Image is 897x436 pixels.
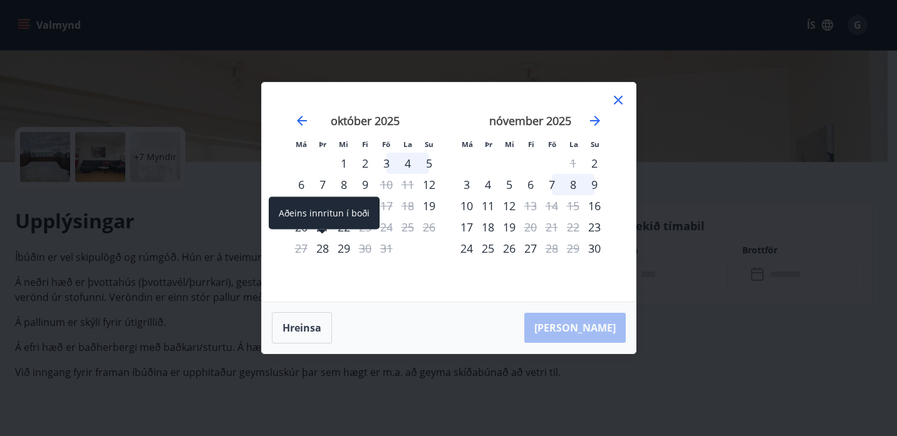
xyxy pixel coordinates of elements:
[563,195,584,216] td: Not available. laugardagur, 15. nóvember 2025
[489,113,571,128] strong: nóvember 2025
[541,216,563,238] td: Not available. föstudagur, 21. nóvember 2025
[456,238,477,259] td: Choose mánudagur, 24. nóvember 2025 as your check-in date. It’s available.
[520,174,541,195] td: Choose fimmtudagur, 6. nóvember 2025 as your check-in date. It’s available.
[355,153,376,174] td: Choose fimmtudagur, 2. október 2025 as your check-in date. It’s available.
[339,139,348,149] small: Mi
[333,238,355,259] div: 29
[376,195,397,216] td: Not available. föstudagur, 17. október 2025
[355,238,376,259] div: Aðeins útritun í boði
[418,195,440,216] div: Aðeins innritun í boði
[425,139,433,149] small: Su
[520,195,541,216] td: Not available. fimmtudagur, 13. nóvember 2025
[355,174,376,195] td: Choose fimmtudagur, 9. október 2025 as your check-in date. It’s available.
[376,153,397,174] td: Choose föstudagur, 3. október 2025 as your check-in date. It’s available.
[291,195,312,216] td: Choose mánudagur, 13. október 2025 as your check-in date. It’s available.
[477,195,499,216] div: 11
[418,174,440,195] div: Aðeins innritun í boði
[272,312,332,343] button: Hreinsa
[456,195,477,216] div: 10
[397,174,418,195] td: Not available. laugardagur, 11. október 2025
[331,113,400,128] strong: október 2025
[291,174,312,195] div: 6
[528,139,534,149] small: Fi
[291,195,312,216] div: 13
[355,238,376,259] td: Not available. fimmtudagur, 30. október 2025
[520,195,541,216] div: Aðeins útritun í boði
[312,238,333,259] td: Choose þriðjudagur, 28. október 2025 as your check-in date. It’s available.
[520,216,541,238] div: Aðeins útritun í boði
[505,139,514,149] small: Mi
[376,174,397,195] td: Not available. föstudagur, 10. október 2025
[477,195,499,216] td: Choose þriðjudagur, 11. nóvember 2025 as your check-in date. It’s available.
[541,174,563,195] div: 7
[456,238,477,259] div: 24
[563,153,584,174] td: Not available. laugardagur, 1. nóvember 2025
[333,174,355,195] td: Choose miðvikudagur, 8. október 2025 as your check-in date. It’s available.
[456,216,477,238] div: 17
[520,174,541,195] div: 6
[477,238,499,259] div: 25
[584,195,605,216] div: Aðeins innritun í boði
[541,238,563,259] td: Not available. föstudagur, 28. nóvember 2025
[418,153,440,174] div: 5
[397,195,418,216] td: Not available. laugardagur, 18. október 2025
[376,238,397,259] td: Not available. föstudagur, 31. október 2025
[520,238,541,259] td: Choose fimmtudagur, 27. nóvember 2025 as your check-in date. It’s available.
[418,153,440,174] td: Choose sunnudagur, 5. október 2025 as your check-in date. It’s available.
[312,238,333,259] div: Aðeins innritun í boði
[362,139,368,149] small: Fi
[277,98,621,286] div: Calendar
[376,174,397,195] div: Aðeins útritun í boði
[397,216,418,238] td: Not available. laugardagur, 25. október 2025
[584,238,605,259] td: Choose sunnudagur, 30. nóvember 2025 as your check-in date. It’s available.
[355,174,376,195] div: 9
[312,195,333,216] td: Choose þriðjudagur, 14. október 2025 as your check-in date. It’s available.
[588,113,603,128] div: Move forward to switch to the next month.
[312,174,333,195] td: Choose þriðjudagur, 7. október 2025 as your check-in date. It’s available.
[269,197,380,230] div: Aðeins innritun í boði
[294,113,309,128] div: Move backward to switch to the previous month.
[569,139,578,149] small: La
[333,195,355,216] td: Choose miðvikudagur, 15. október 2025 as your check-in date. It’s available.
[291,238,312,259] td: Not available. mánudagur, 27. október 2025
[355,153,376,174] div: 2
[477,174,499,195] div: 4
[499,195,520,216] td: Choose miðvikudagur, 12. nóvember 2025 as your check-in date. It’s available.
[418,216,440,238] td: Not available. sunnudagur, 26. október 2025
[584,238,605,259] div: Aðeins innritun í boði
[319,139,326,149] small: Þr
[333,153,355,174] td: Choose miðvikudagur, 1. október 2025 as your check-in date. It’s available.
[333,153,355,174] div: 1
[548,139,556,149] small: Fö
[485,139,492,149] small: Þr
[403,139,412,149] small: La
[376,216,397,238] td: Not available. föstudagur, 24. október 2025
[333,195,355,216] div: 15
[499,195,520,216] div: 12
[333,238,355,259] td: Choose miðvikudagur, 29. október 2025 as your check-in date. It’s available.
[563,238,584,259] td: Not available. laugardagur, 29. nóvember 2025
[312,174,333,195] div: 7
[376,195,397,216] div: Aðeins útritun í boði
[477,174,499,195] td: Choose þriðjudagur, 4. nóvember 2025 as your check-in date. It’s available.
[541,174,563,195] td: Choose föstudagur, 7. nóvember 2025 as your check-in date. It’s available.
[563,174,584,195] div: 8
[477,216,499,238] div: 18
[456,216,477,238] td: Choose mánudagur, 17. nóvember 2025 as your check-in date. It’s available.
[456,174,477,195] td: Choose mánudagur, 3. nóvember 2025 as your check-in date. It’s available.
[584,153,605,174] div: Aðeins innritun í boði
[584,153,605,174] td: Choose sunnudagur, 2. nóvember 2025 as your check-in date. It’s available.
[563,216,584,238] td: Not available. laugardagur, 22. nóvember 2025
[418,195,440,216] td: Choose sunnudagur, 19. október 2025 as your check-in date. It’s available.
[456,195,477,216] td: Choose mánudagur, 10. nóvember 2025 as your check-in date. It’s available.
[397,153,418,174] div: 4
[376,153,397,174] div: 3
[563,174,584,195] td: Choose laugardagur, 8. nóvember 2025 as your check-in date. It’s available.
[397,153,418,174] td: Choose laugardagur, 4. október 2025 as your check-in date. It’s available.
[520,216,541,238] td: Not available. fimmtudagur, 20. nóvember 2025
[584,216,605,238] div: Aðeins innritun í boði
[584,195,605,216] td: Choose sunnudagur, 16. nóvember 2025 as your check-in date. It’s available.
[499,238,520,259] td: Choose miðvikudagur, 26. nóvember 2025 as your check-in date. It’s available.
[541,238,563,259] div: Aðeins útritun í boði
[333,174,355,195] div: 8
